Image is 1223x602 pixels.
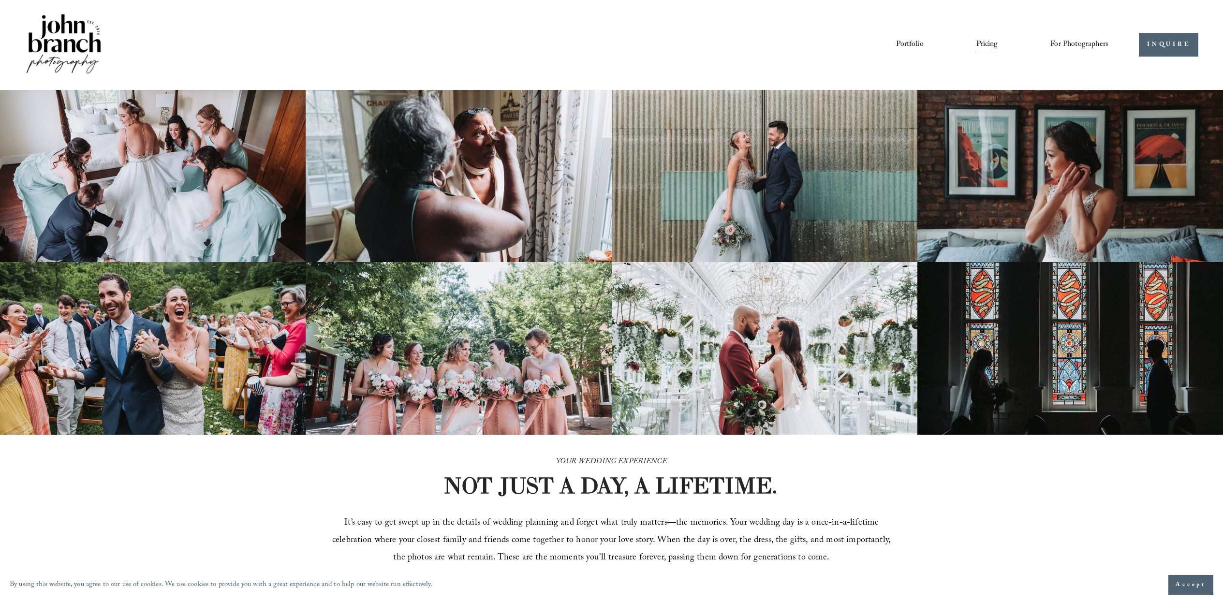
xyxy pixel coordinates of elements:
img: John Branch IV Photography [25,12,103,77]
img: A bride and groom standing together, laughing, with the bride holding a bouquet in front of a cor... [612,90,917,263]
img: Bride and groom standing in an elegant greenhouse with chandeliers and lush greenery. [612,262,917,435]
button: Accept [1168,575,1213,595]
a: Portfolio [896,37,923,53]
span: For Photographers [1050,37,1108,52]
img: Woman applying makeup to another woman near a window with floral curtains and autumn flowers. [306,90,611,263]
a: folder dropdown [1050,37,1108,53]
em: YOUR WEDDING EXPERIENCE [556,455,667,469]
img: Silhouettes of a bride and groom facing each other in a church, with colorful stained glass windo... [917,262,1223,435]
a: Pricing [976,37,998,53]
img: A bride and four bridesmaids in pink dresses, holding bouquets with pink and white flowers, smili... [306,262,611,435]
strong: NOT JUST A DAY, A LIFETIME. [443,471,777,499]
span: Accept [1176,580,1206,590]
span: It’s easy to get swept up in the details of wedding planning and forget what truly matters—the me... [332,516,893,566]
img: Bride adjusting earring in front of framed posters on a brick wall. [917,90,1223,263]
p: By using this website, you agree to our use of cookies. We use cookies to provide you with a grea... [10,578,433,592]
a: INQUIRE [1139,33,1198,57]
